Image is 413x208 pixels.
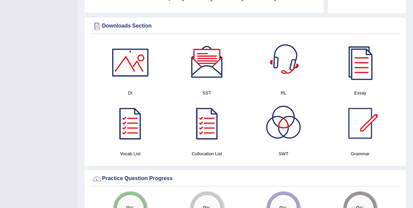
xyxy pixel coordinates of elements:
[95,150,165,157] h4: Vocab List
[172,89,242,96] h4: SST
[249,89,319,96] h4: RL
[325,150,395,157] h4: Grammar
[92,174,399,184] div: Practice Question Progress
[249,150,319,157] h4: SWT
[92,21,399,31] div: Downloads Section
[95,89,165,96] h4: DI
[325,89,395,96] h4: Essay
[172,150,242,157] h4: Collocation List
